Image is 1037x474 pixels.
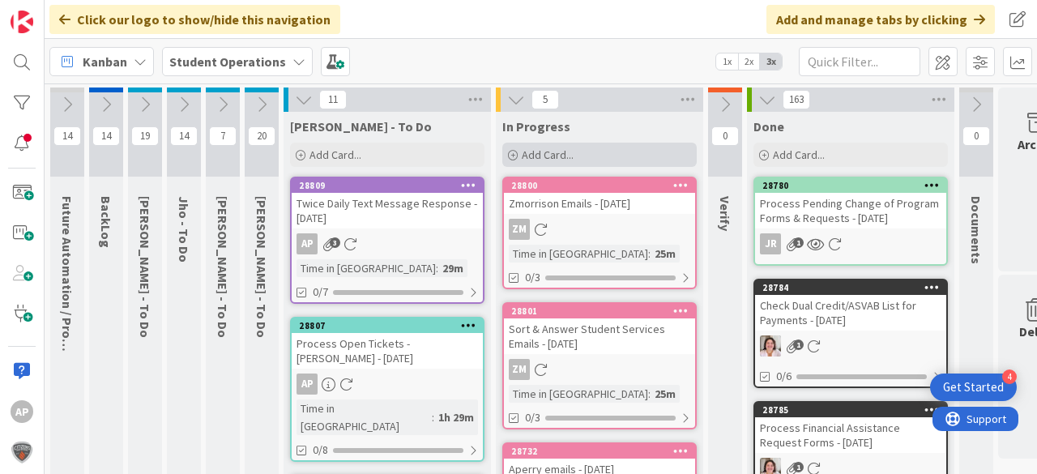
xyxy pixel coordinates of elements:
[98,196,114,248] span: BackLog
[793,462,804,472] span: 1
[511,305,695,317] div: 28801
[92,126,120,146] span: 14
[299,180,483,191] div: 28809
[248,126,275,146] span: 20
[760,335,781,357] img: EW
[509,219,530,240] div: ZM
[755,178,946,193] div: 28780
[137,196,153,338] span: Emilie - To Do
[53,126,81,146] span: 14
[755,417,946,453] div: Process Financial Assistance Request Forms - [DATE]
[762,404,946,416] div: 28785
[711,126,739,146] span: 0
[755,335,946,357] div: EW
[755,193,946,228] div: Process Pending Change of Program Forms & Requests - [DATE]
[438,259,467,277] div: 29m
[509,385,648,403] div: Time in [GEOGRAPHIC_DATA]
[292,178,483,193] div: 28809
[525,269,540,286] span: 0/3
[504,219,695,240] div: ZM
[511,446,695,457] div: 28732
[169,53,286,70] b: Student Operations
[215,196,231,338] span: Zaida - To Do
[309,147,361,162] span: Add Card...
[292,318,483,333] div: 28807
[648,385,651,403] span: :
[504,359,695,380] div: ZM
[504,318,695,354] div: Sort & Answer Student Services Emails - [DATE]
[776,368,792,385] span: 0/6
[793,339,804,350] span: 1
[509,359,530,380] div: ZM
[170,126,198,146] span: 14
[131,126,159,146] span: 19
[755,280,946,331] div: 28784Check Dual Credit/ASVAB List for Payments - [DATE]
[502,177,697,289] a: 28800Zmorrison Emails - [DATE]ZMTime in [GEOGRAPHIC_DATA]:25m0/3
[753,177,948,266] a: 28780Process Pending Change of Program Forms & Requests - [DATE]JR
[313,442,328,459] span: 0/8
[290,317,484,462] a: 28807Process Open Tickets - [PERSON_NAME] - [DATE]APTime in [GEOGRAPHIC_DATA]:1h 29m0/8
[738,53,760,70] span: 2x
[504,444,695,459] div: 28732
[292,178,483,228] div: 28809Twice Daily Text Message Response - [DATE]
[968,196,984,264] span: Documents
[297,259,436,277] div: Time in [GEOGRAPHIC_DATA]
[783,90,810,109] span: 163
[525,409,540,426] span: 0/3
[34,2,74,22] span: Support
[11,11,33,33] img: Visit kanbanzone.com
[753,118,784,135] span: Done
[651,385,680,403] div: 25m
[766,5,995,34] div: Add and manage tabs by clicking
[504,304,695,318] div: 28801
[753,279,948,388] a: 28784Check Dual Credit/ASVAB List for Payments - [DATE]EW0/6
[292,233,483,254] div: AP
[793,237,804,248] span: 1
[297,399,432,435] div: Time in [GEOGRAPHIC_DATA]
[716,53,738,70] span: 1x
[254,196,270,338] span: Eric - To Do
[755,403,946,417] div: 28785
[504,193,695,214] div: Zmorrison Emails - [DATE]
[49,5,340,34] div: Click our logo to show/hide this navigation
[290,177,484,304] a: 28809Twice Daily Text Message Response - [DATE]APTime in [GEOGRAPHIC_DATA]:29m0/7
[313,284,328,301] span: 0/7
[297,233,318,254] div: AP
[502,118,570,135] span: In Progress
[504,178,695,214] div: 28800Zmorrison Emails - [DATE]
[504,304,695,354] div: 28801Sort & Answer Student Services Emails - [DATE]
[717,196,733,231] span: Verify
[330,237,340,248] span: 3
[755,280,946,295] div: 28784
[930,374,1017,401] div: Open Get Started checklist, remaining modules: 4
[209,126,237,146] span: 7
[299,320,483,331] div: 28807
[502,302,697,429] a: 28801Sort & Answer Student Services Emails - [DATE]ZMTime in [GEOGRAPHIC_DATA]:25m0/3
[760,233,781,254] div: JR
[755,178,946,228] div: 28780Process Pending Change of Program Forms & Requests - [DATE]
[292,374,483,395] div: AP
[511,180,695,191] div: 28800
[762,282,946,293] div: 28784
[1002,369,1017,384] div: 4
[651,245,680,263] div: 25m
[773,147,825,162] span: Add Card...
[59,196,75,416] span: Future Automation / Process Building
[292,333,483,369] div: Process Open Tickets - [PERSON_NAME] - [DATE]
[11,441,33,463] img: avatar
[762,180,946,191] div: 28780
[319,90,347,109] span: 11
[292,193,483,228] div: Twice Daily Text Message Response - [DATE]
[755,295,946,331] div: Check Dual Credit/ASVAB List for Payments - [DATE]
[760,53,782,70] span: 3x
[292,318,483,369] div: 28807Process Open Tickets - [PERSON_NAME] - [DATE]
[290,118,432,135] span: Amanda - To Do
[504,178,695,193] div: 28800
[799,47,920,76] input: Quick Filter...
[11,400,33,423] div: AP
[755,233,946,254] div: JR
[943,379,1004,395] div: Get Started
[176,196,192,263] span: Jho - To Do
[522,147,574,162] span: Add Card...
[432,408,434,426] span: :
